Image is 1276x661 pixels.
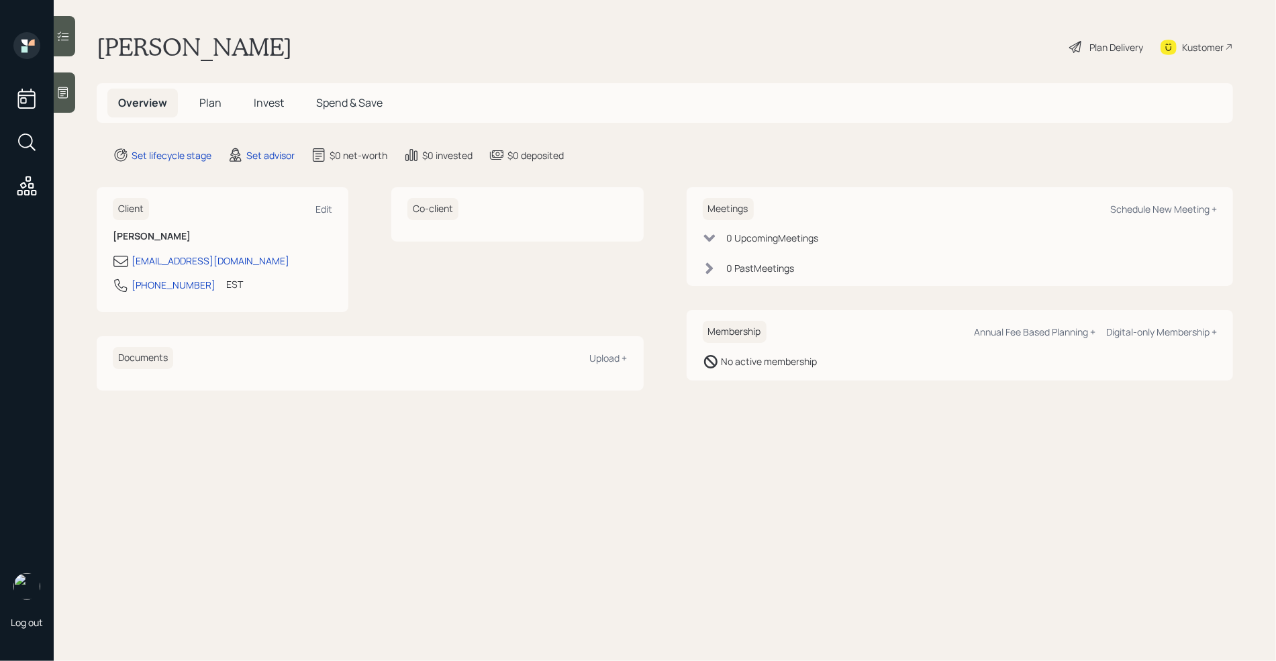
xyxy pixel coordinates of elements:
[226,277,243,291] div: EST
[974,325,1095,338] div: Annual Fee Based Planning +
[132,278,215,292] div: [PHONE_NUMBER]
[118,95,167,110] span: Overview
[330,148,387,162] div: $0 net-worth
[422,148,473,162] div: $0 invested
[315,203,332,215] div: Edit
[1106,325,1217,338] div: Digital-only Membership +
[727,231,819,245] div: 0 Upcoming Meeting s
[132,148,211,162] div: Set lifecycle stage
[246,148,295,162] div: Set advisor
[13,573,40,600] img: retirable_logo.png
[1110,203,1217,215] div: Schedule New Meeting +
[254,95,284,110] span: Invest
[1089,40,1143,54] div: Plan Delivery
[132,254,289,268] div: [EMAIL_ADDRESS][DOMAIN_NAME]
[407,198,458,220] h6: Co-client
[1182,40,1224,54] div: Kustomer
[11,616,43,629] div: Log out
[316,95,383,110] span: Spend & Save
[199,95,222,110] span: Plan
[113,231,332,242] h6: [PERSON_NAME]
[727,261,795,275] div: 0 Past Meeting s
[97,32,292,62] h1: [PERSON_NAME]
[703,198,754,220] h6: Meetings
[590,352,628,364] div: Upload +
[703,321,767,343] h6: Membership
[507,148,564,162] div: $0 deposited
[113,347,173,369] h6: Documents
[113,198,149,220] h6: Client
[722,354,818,368] div: No active membership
